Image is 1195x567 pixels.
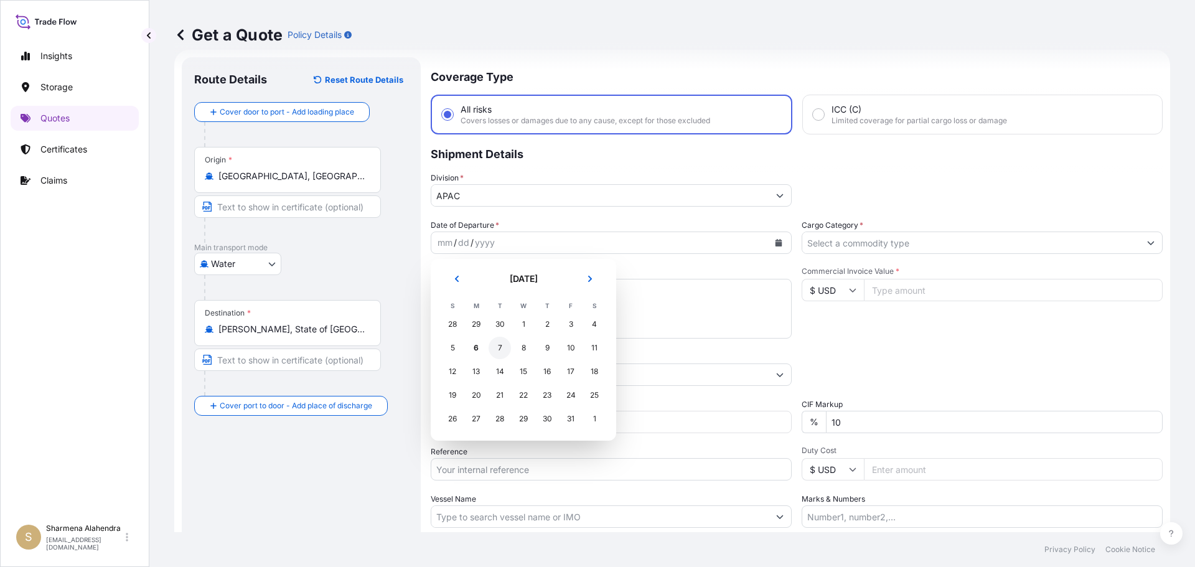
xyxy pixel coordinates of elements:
button: Previous [443,269,471,289]
div: Thursday, October 9, 2025 [536,337,558,359]
div: Monday, October 27, 2025 [465,408,487,430]
th: F [559,299,583,312]
p: Get a Quote [174,25,283,45]
div: Sunday, October 19, 2025 [441,384,464,406]
div: Wednesday, October 15, 2025 [512,360,535,383]
div: Tuesday, September 30, 2025 [489,313,511,335]
div: Saturday, October 25, 2025 [583,384,606,406]
div: Friday, October 31, 2025 [560,408,582,430]
button: Next [576,269,604,289]
div: Thursday, October 23, 2025 [536,384,558,406]
div: Tuesday, October 21, 2025 [489,384,511,406]
div: October 2025 [441,269,606,431]
div: Sunday, September 28, 2025 [441,313,464,335]
div: Wednesday, October 29, 2025 [512,408,535,430]
div: Sunday, October 12, 2025 [441,360,464,383]
th: T [488,299,512,312]
div: Thursday, October 30, 2025 [536,408,558,430]
div: Saturday, October 4, 2025 [583,313,606,335]
div: Thursday, October 16, 2025 [536,360,558,383]
div: Friday, October 17, 2025 [560,360,582,383]
div: Wednesday, October 8, 2025 [512,337,535,359]
div: Thursday, October 2, 2025 [536,313,558,335]
div: Saturday, October 18, 2025 [583,360,606,383]
div: Wednesday, October 22, 2025 [512,384,535,406]
div: Tuesday, October 7, 2025 [489,337,511,359]
p: Shipment Details [431,134,1163,172]
div: Today, Monday, October 6, 2025 [465,337,487,359]
div: Friday, October 24, 2025 [560,384,582,406]
th: T [535,299,559,312]
div: Sunday, October 5, 2025 [441,337,464,359]
p: Coverage Type [431,57,1163,95]
div: Monday, October 20, 2025 [465,384,487,406]
h2: [DATE] [478,273,569,285]
th: S [583,299,606,312]
div: Wednesday, October 1, 2025 [512,313,535,335]
div: Monday, September 29, 2025 [465,313,487,335]
th: W [512,299,535,312]
div: Sunday, October 26, 2025 [441,408,464,430]
div: Monday, October 13, 2025 [465,360,487,383]
div: Saturday, November 1, 2025 [583,408,606,430]
th: M [464,299,488,312]
div: Saturday, October 11, 2025 [583,337,606,359]
table: October 2025 [441,299,606,431]
div: Friday, October 3, 2025 [560,313,582,335]
div: Friday, October 10, 2025 [560,337,582,359]
div: Tuesday, October 28, 2025 [489,408,511,430]
section: Calendar [431,259,616,441]
th: S [441,299,464,312]
p: Policy Details [288,29,342,41]
div: Tuesday, October 14, 2025 [489,360,511,383]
